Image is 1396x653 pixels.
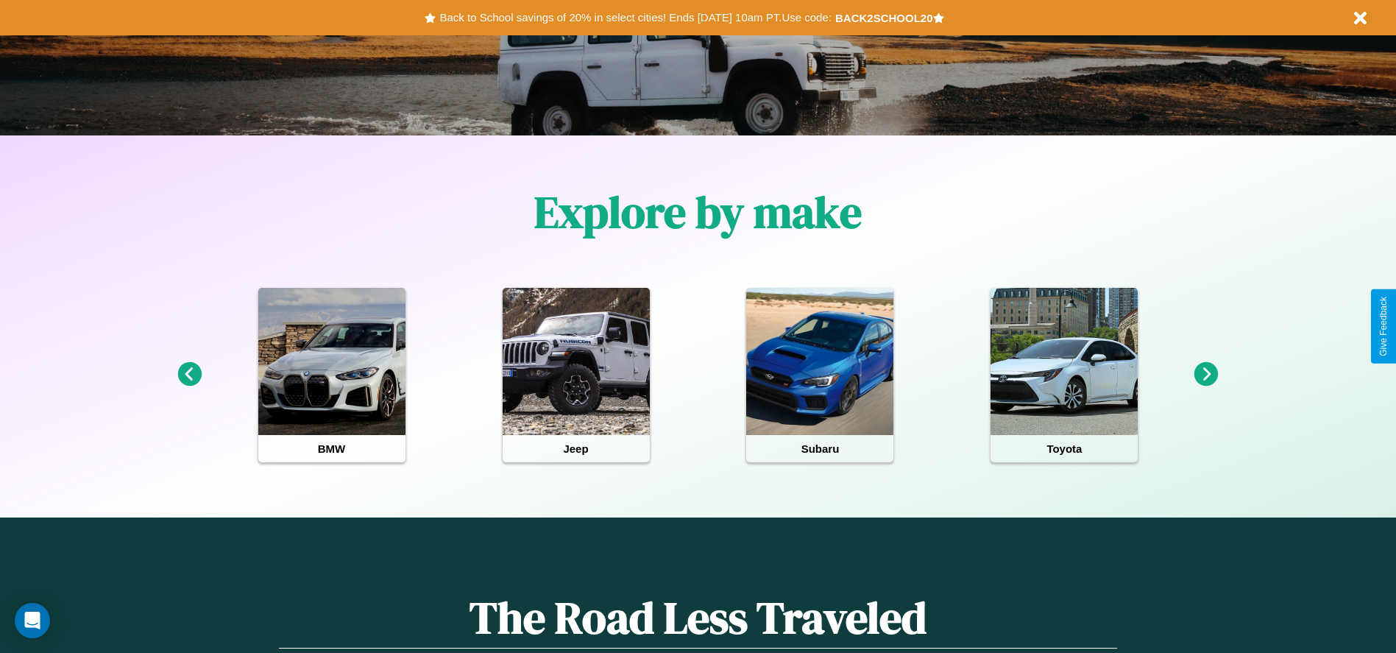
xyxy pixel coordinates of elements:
[1378,297,1389,356] div: Give Feedback
[835,12,933,24] b: BACK2SCHOOL20
[746,435,893,462] h4: Subaru
[279,587,1116,649] h1: The Road Less Traveled
[991,435,1138,462] h4: Toyota
[436,7,835,28] button: Back to School savings of 20% in select cities! Ends [DATE] 10am PT.Use code:
[258,435,405,462] h4: BMW
[503,435,650,462] h4: Jeep
[15,603,50,638] div: Open Intercom Messenger
[534,182,862,242] h1: Explore by make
